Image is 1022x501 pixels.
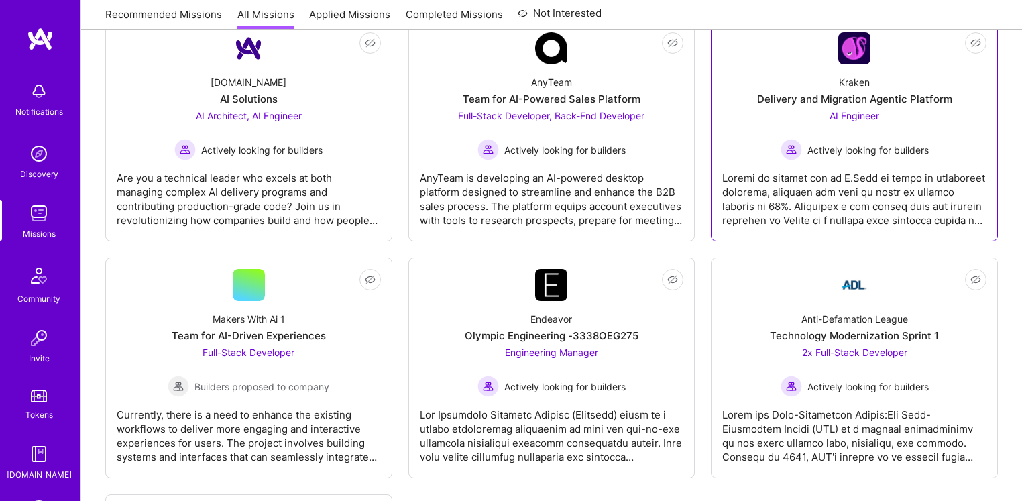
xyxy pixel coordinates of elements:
[194,380,329,394] span: Builders proposed to company
[970,274,981,285] i: icon EyeClosed
[504,380,626,394] span: Actively looking for builders
[168,376,189,397] img: Builders proposed to company
[838,32,870,64] img: Company Logo
[117,397,381,464] div: Currently, there is a need to enhance the existing workflows to deliver more engaging and interac...
[420,160,684,227] div: AnyTeam is developing an AI-powered desktop platform designed to streamline and enhance the B2B s...
[722,269,986,467] a: Company LogoAnti-Defamation LeagueTechnology Modernization Sprint 12x Full-Stack Developer Active...
[25,200,52,227] img: teamwork
[781,376,802,397] img: Actively looking for builders
[201,143,323,157] span: Actively looking for builders
[781,139,802,160] img: Actively looking for builders
[213,312,285,326] div: Makers With Ai 1
[420,269,684,467] a: Company LogoEndeavorOlympic Engineering -3338OEG275Engineering Manager Actively looking for build...
[105,7,222,30] a: Recommended Missions
[20,167,58,181] div: Discovery
[23,227,56,241] div: Missions
[667,38,678,48] i: icon EyeClosed
[465,329,638,343] div: Olympic Engineering -3338OEG275
[970,38,981,48] i: icon EyeClosed
[25,78,52,105] img: bell
[839,75,870,89] div: Kraken
[25,441,52,467] img: guide book
[518,5,602,30] a: Not Interested
[722,32,986,230] a: Company LogoKrakenDelivery and Migration Agentic PlatformAI Engineer Actively looking for builder...
[807,380,929,394] span: Actively looking for builders
[802,347,907,358] span: 2x Full-Stack Developer
[211,75,286,89] div: [DOMAIN_NAME]
[23,260,55,292] img: Community
[31,390,47,402] img: tokens
[477,139,499,160] img: Actively looking for builders
[365,274,376,285] i: icon EyeClosed
[25,408,53,422] div: Tokens
[535,269,567,301] img: Company Logo
[505,347,598,358] span: Engineering Manager
[830,110,879,121] span: AI Engineer
[220,92,278,106] div: AI Solutions
[420,397,684,464] div: Lor Ipsumdolo Sitametc Adipisc (Elitsedd) eiusm te i utlabo etdoloremag aliquaenim ad mini ven qu...
[801,312,908,326] div: Anti-Defamation League
[535,32,567,64] img: Company Logo
[7,467,72,482] div: [DOMAIN_NAME]
[722,397,986,464] div: Lorem ips Dolo-Sitametcon Adipis:Eli Sedd-Eiusmodtem Incidi (UTL) et d magnaal enimadminimv qu no...
[406,7,503,30] a: Completed Missions
[838,269,870,301] img: Company Logo
[233,32,265,64] img: Company Logo
[458,110,644,121] span: Full-Stack Developer, Back-End Developer
[477,376,499,397] img: Actively looking for builders
[117,160,381,227] div: Are you a technical leader who excels at both managing complex AI delivery programs and contribut...
[365,38,376,48] i: icon EyeClosed
[117,32,381,230] a: Company Logo[DOMAIN_NAME]AI SolutionsAI Architect, AI Engineer Actively looking for buildersActiv...
[27,27,54,51] img: logo
[117,269,381,467] a: Makers With Ai 1Team for AI-Driven ExperiencesFull-Stack Developer Builders proposed to companyBu...
[807,143,929,157] span: Actively looking for builders
[309,7,390,30] a: Applied Missions
[15,105,63,119] div: Notifications
[174,139,196,160] img: Actively looking for builders
[420,32,684,230] a: Company LogoAnyTeamTeam for AI-Powered Sales PlatformFull-Stack Developer, Back-End Developer Act...
[237,7,294,30] a: All Missions
[196,110,302,121] span: AI Architect, AI Engineer
[757,92,952,106] div: Delivery and Migration Agentic Platform
[770,329,939,343] div: Technology Modernization Sprint 1
[25,140,52,167] img: discovery
[504,143,626,157] span: Actively looking for builders
[25,325,52,351] img: Invite
[17,292,60,306] div: Community
[203,347,294,358] span: Full-Stack Developer
[463,92,640,106] div: Team for AI-Powered Sales Platform
[29,351,50,366] div: Invite
[172,329,326,343] div: Team for AI-Driven Experiences
[531,75,572,89] div: AnyTeam
[530,312,572,326] div: Endeavor
[667,274,678,285] i: icon EyeClosed
[722,160,986,227] div: Loremi do sitamet con ad E.Sedd ei tempo in utlaboreet dolorema, aliquaen adm veni qu nostr ex ul...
